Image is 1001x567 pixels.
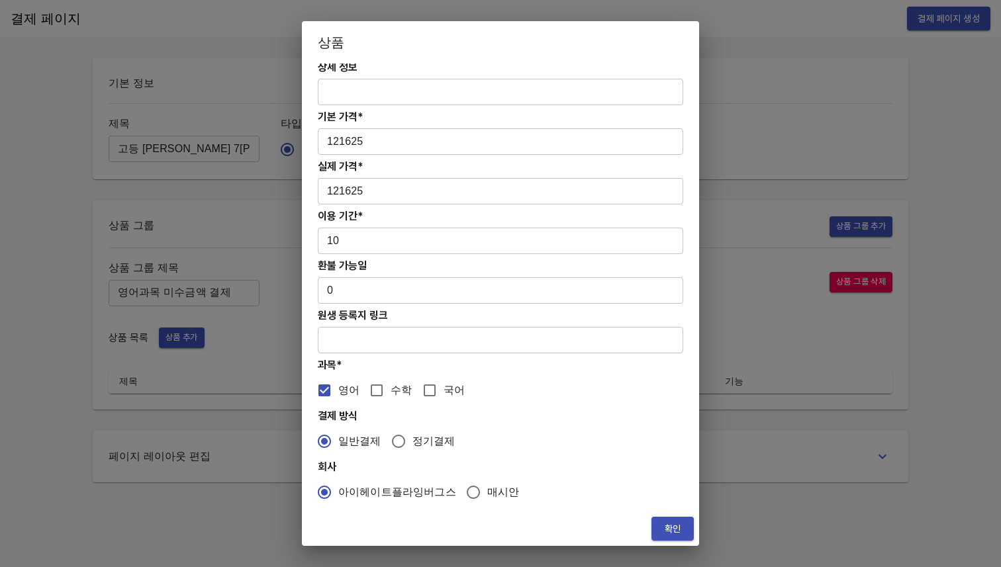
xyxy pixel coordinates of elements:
[444,382,465,398] span: 국어
[651,517,694,541] button: 확인
[318,61,683,73] h4: 상세 정보
[391,382,412,398] span: 수학
[318,460,683,473] h4: 회사
[662,521,683,537] span: 확인
[487,484,519,500] span: 매시안
[338,484,456,500] span: 아이헤이트플라잉버그스
[318,32,683,53] h2: 상품
[338,433,381,449] span: 일반결제
[318,160,683,173] h4: 실제 가격*
[318,410,683,422] h4: 결제 방식
[318,259,683,272] h4: 환불 가능일
[338,382,359,398] span: 영어
[318,309,683,322] h4: 원생 등록지 링크
[412,433,455,449] span: 정기결제
[318,210,683,222] h4: 이용 기간*
[318,110,683,123] h4: 기본 가격*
